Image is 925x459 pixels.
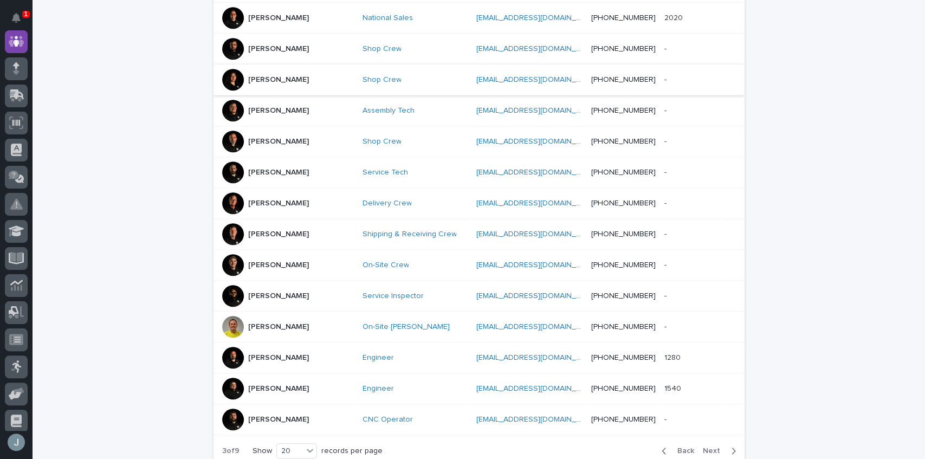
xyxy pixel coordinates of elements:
a: [PHONE_NUMBER] [591,45,655,53]
button: Notifications [5,7,28,29]
a: [EMAIL_ADDRESS][DOMAIN_NAME] [476,14,599,22]
a: [EMAIL_ADDRESS][DOMAIN_NAME] [476,169,599,176]
p: - [664,289,668,301]
tr: [PERSON_NAME]Service Inspector [EMAIL_ADDRESS][DOMAIN_NAME] [PHONE_NUMBER]-- [214,281,745,312]
a: [EMAIL_ADDRESS][DOMAIN_NAME] [476,385,599,392]
a: [PHONE_NUMBER] [591,169,655,176]
a: On-Site Crew [362,261,409,270]
p: [PERSON_NAME] [248,168,309,177]
tr: [PERSON_NAME]Shop Crew [EMAIL_ADDRESS][DOMAIN_NAME] [PHONE_NUMBER]-- [214,64,745,95]
p: [PERSON_NAME] [248,230,309,239]
p: [PERSON_NAME] [248,14,309,23]
a: [EMAIL_ADDRESS][DOMAIN_NAME] [476,230,599,238]
tr: [PERSON_NAME]National Sales [EMAIL_ADDRESS][DOMAIN_NAME] [PHONE_NUMBER]20202020 [214,3,745,34]
p: - [664,104,668,115]
tr: [PERSON_NAME]On-Site Crew [EMAIL_ADDRESS][DOMAIN_NAME] [PHONE_NUMBER]-- [214,250,745,281]
a: [EMAIL_ADDRESS][DOMAIN_NAME] [476,107,599,114]
p: - [664,320,668,332]
a: [EMAIL_ADDRESS][DOMAIN_NAME] [476,45,599,53]
span: Next [703,447,727,455]
a: [PHONE_NUMBER] [591,76,655,83]
p: - [664,413,668,424]
p: [PERSON_NAME] [248,353,309,363]
a: On-Site [PERSON_NAME] [362,322,449,332]
a: Engineer [362,384,393,393]
tr: [PERSON_NAME]Engineer [EMAIL_ADDRESS][DOMAIN_NAME] [PHONE_NUMBER]15401540 [214,373,745,404]
tr: [PERSON_NAME]Engineer [EMAIL_ADDRESS][DOMAIN_NAME] [PHONE_NUMBER]12801280 [214,342,745,373]
a: [EMAIL_ADDRESS][DOMAIN_NAME] [476,292,599,300]
p: - [664,258,668,270]
p: [PERSON_NAME] [248,322,309,332]
div: Notifications1 [14,13,28,30]
p: records per page [321,447,383,456]
p: [PERSON_NAME] [248,261,309,270]
tr: [PERSON_NAME]CNC Operator [EMAIL_ADDRESS][DOMAIN_NAME] [PHONE_NUMBER]-- [214,404,745,435]
a: [PHONE_NUMBER] [591,292,655,300]
a: [EMAIL_ADDRESS][DOMAIN_NAME] [476,416,599,423]
a: Engineer [362,353,393,363]
a: [EMAIL_ADDRESS][DOMAIN_NAME] [476,76,599,83]
p: 1 [24,10,28,18]
tr: [PERSON_NAME]Shop Crew [EMAIL_ADDRESS][DOMAIN_NAME] [PHONE_NUMBER]-- [214,34,745,64]
p: [PERSON_NAME] [248,75,309,85]
p: 2020 [664,11,684,23]
a: [EMAIL_ADDRESS][DOMAIN_NAME] [476,199,599,207]
a: [EMAIL_ADDRESS][DOMAIN_NAME] [476,354,599,361]
tr: [PERSON_NAME]Service Tech [EMAIL_ADDRESS][DOMAIN_NAME] [PHONE_NUMBER]-- [214,157,745,188]
a: [PHONE_NUMBER] [591,138,655,145]
p: - [664,228,668,239]
p: Show [253,447,272,456]
p: - [664,42,668,54]
a: [PHONE_NUMBER] [591,385,655,392]
a: [PHONE_NUMBER] [591,261,655,269]
a: Assembly Tech [362,106,414,115]
a: Delivery Crew [362,199,411,208]
a: [PHONE_NUMBER] [591,14,655,22]
p: - [664,73,668,85]
tr: [PERSON_NAME]Shop Crew [EMAIL_ADDRESS][DOMAIN_NAME] [PHONE_NUMBER]-- [214,126,745,157]
button: Back [653,446,698,456]
a: [EMAIL_ADDRESS][DOMAIN_NAME] [476,138,599,145]
a: [EMAIL_ADDRESS][DOMAIN_NAME] [476,261,599,269]
a: [PHONE_NUMBER] [591,199,655,207]
a: [PHONE_NUMBER] [591,323,655,331]
p: [PERSON_NAME] [248,384,309,393]
a: [PHONE_NUMBER] [591,354,655,361]
tr: [PERSON_NAME]Assembly Tech [EMAIL_ADDRESS][DOMAIN_NAME] [PHONE_NUMBER]-- [214,95,745,126]
a: [PHONE_NUMBER] [591,107,655,114]
p: [PERSON_NAME] [248,44,309,54]
a: Shop Crew [362,75,401,85]
p: [PERSON_NAME] [248,415,309,424]
p: - [664,135,668,146]
a: Shop Crew [362,44,401,54]
a: CNC Operator [362,415,412,424]
a: [PHONE_NUMBER] [591,230,655,238]
a: [EMAIL_ADDRESS][DOMAIN_NAME] [476,323,599,331]
a: Service Inspector [362,292,423,301]
p: [PERSON_NAME] [248,199,309,208]
p: [PERSON_NAME] [248,106,309,115]
a: Service Tech [362,168,407,177]
p: 1540 [664,382,683,393]
p: - [664,197,668,208]
a: Shop Crew [362,137,401,146]
tr: [PERSON_NAME]Delivery Crew [EMAIL_ADDRESS][DOMAIN_NAME] [PHONE_NUMBER]-- [214,188,745,219]
tr: [PERSON_NAME]On-Site [PERSON_NAME] [EMAIL_ADDRESS][DOMAIN_NAME] [PHONE_NUMBER]-- [214,312,745,342]
p: [PERSON_NAME] [248,292,309,301]
tr: [PERSON_NAME]Shipping & Receiving Crew [EMAIL_ADDRESS][DOMAIN_NAME] [PHONE_NUMBER]-- [214,219,745,250]
a: National Sales [362,14,412,23]
a: Shipping & Receiving Crew [362,230,456,239]
div: 20 [277,445,303,457]
span: Back [671,447,694,455]
button: Next [698,446,745,456]
button: users-avatar [5,431,28,454]
p: [PERSON_NAME] [248,137,309,146]
p: - [664,166,668,177]
a: [PHONE_NUMBER] [591,416,655,423]
p: 1280 [664,351,682,363]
